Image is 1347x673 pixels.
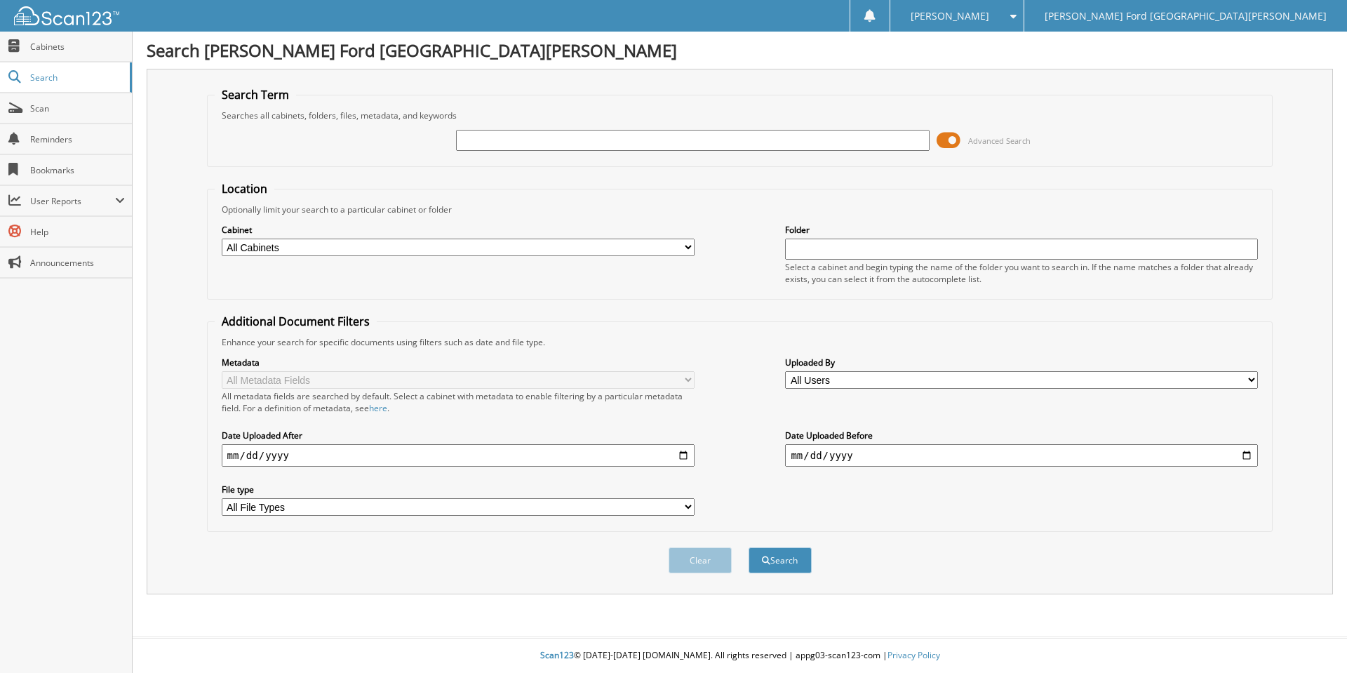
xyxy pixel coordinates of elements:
a: here [369,402,387,414]
div: Searches all cabinets, folders, files, metadata, and keywords [215,109,1266,121]
h1: Search [PERSON_NAME] Ford [GEOGRAPHIC_DATA][PERSON_NAME] [147,39,1333,62]
img: scan123-logo-white.svg [14,6,119,25]
div: Optionally limit your search to a particular cabinet or folder [215,204,1266,215]
input: start [222,444,695,467]
span: Cabinets [30,41,125,53]
label: File type [222,484,695,495]
span: Scan [30,102,125,114]
label: Cabinet [222,224,695,236]
span: [PERSON_NAME] [911,12,989,20]
span: Reminders [30,133,125,145]
div: Enhance your search for specific documents using filters such as date and file type. [215,336,1266,348]
span: [PERSON_NAME] Ford [GEOGRAPHIC_DATA][PERSON_NAME] [1045,12,1327,20]
span: Scan123 [540,649,574,661]
div: All metadata fields are searched by default. Select a cabinet with metadata to enable filtering b... [222,390,695,414]
a: Privacy Policy [887,649,940,661]
div: © [DATE]-[DATE] [DOMAIN_NAME]. All rights reserved | appg03-scan123-com | [133,639,1347,673]
label: Folder [785,224,1258,236]
button: Clear [669,547,732,573]
label: Metadata [222,357,695,368]
span: User Reports [30,195,115,207]
input: end [785,444,1258,467]
legend: Search Term [215,87,296,102]
legend: Additional Document Filters [215,314,377,329]
legend: Location [215,181,274,196]
span: Bookmarks [30,164,125,176]
label: Date Uploaded After [222,429,695,441]
label: Uploaded By [785,357,1258,368]
label: Date Uploaded Before [785,429,1258,441]
span: Search [30,72,123,84]
button: Search [749,547,812,573]
span: Help [30,226,125,238]
div: Select a cabinet and begin typing the name of the folder you want to search in. If the name match... [785,261,1258,285]
span: Announcements [30,257,125,269]
span: Advanced Search [968,135,1031,146]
